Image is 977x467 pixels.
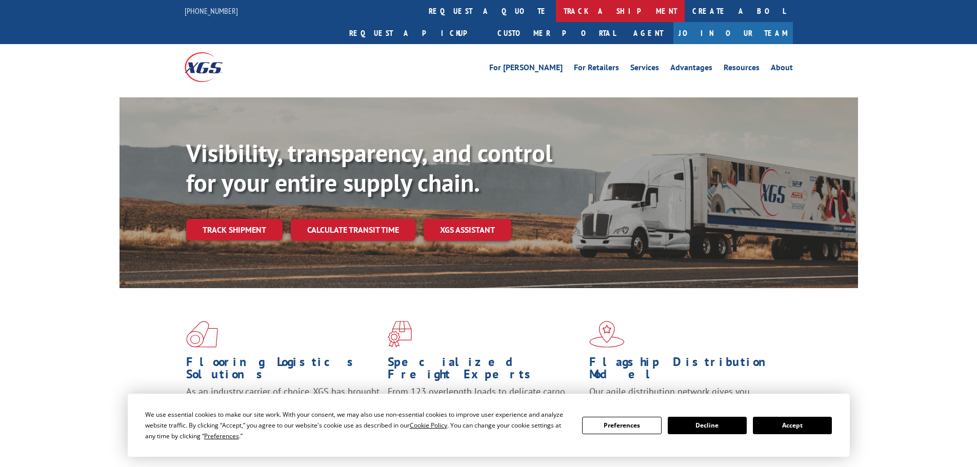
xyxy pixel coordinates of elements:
span: Our agile distribution network gives you nationwide inventory management on demand. [589,385,778,410]
h1: Flooring Logistics Solutions [186,356,380,385]
span: Preferences [204,432,239,440]
div: We use essential cookies to make our site work. With your consent, we may also use non-essential ... [145,409,570,441]
a: For Retailers [574,64,619,75]
img: xgs-icon-total-supply-chain-intelligence-red [186,321,218,348]
a: Agent [623,22,673,44]
a: Request a pickup [342,22,490,44]
div: Cookie Consent Prompt [128,394,850,457]
a: Advantages [670,64,712,75]
span: As an industry carrier of choice, XGS has brought innovation and dedication to flooring logistics... [186,385,380,422]
button: Decline [668,417,747,434]
a: For [PERSON_NAME] [489,64,563,75]
a: Customer Portal [490,22,623,44]
span: Cookie Policy [410,421,447,430]
a: Join Our Team [673,22,793,44]
a: XGS ASSISTANT [424,219,511,241]
a: Calculate transit time [291,219,415,241]
a: [PHONE_NUMBER] [185,6,238,16]
p: From 123 overlength loads to delicate cargo, our experienced staff knows the best way to move you... [388,385,582,431]
a: Track shipment [186,219,283,240]
h1: Specialized Freight Experts [388,356,582,385]
img: xgs-icon-focused-on-flooring-red [388,321,412,348]
a: About [771,64,793,75]
a: Resources [724,64,760,75]
a: Services [630,64,659,75]
b: Visibility, transparency, and control for your entire supply chain. [186,137,552,198]
button: Preferences [582,417,661,434]
button: Accept [753,417,832,434]
img: xgs-icon-flagship-distribution-model-red [589,321,625,348]
h1: Flagship Distribution Model [589,356,783,385]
